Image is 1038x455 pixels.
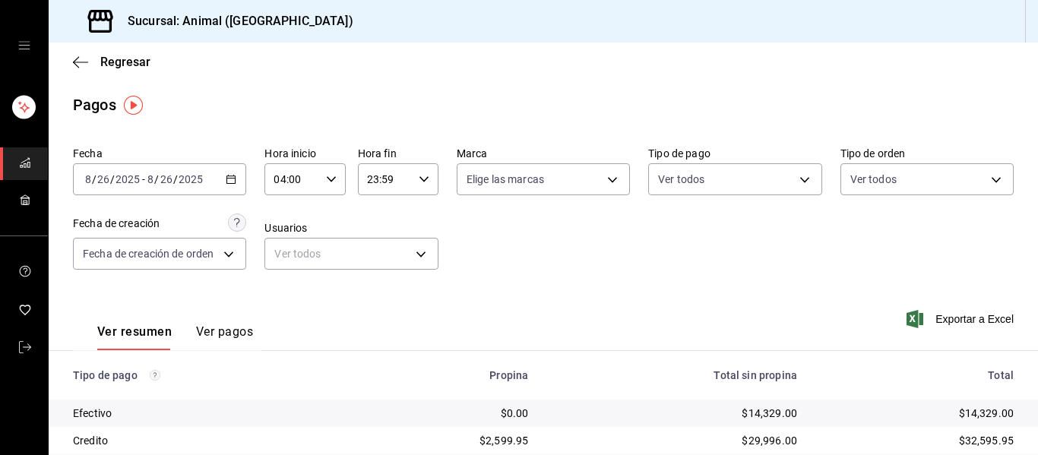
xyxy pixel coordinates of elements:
[196,324,253,350] button: Ver pagos
[648,148,821,159] label: Tipo de pago
[154,173,159,185] span: /
[84,173,92,185] input: --
[173,173,178,185] span: /
[821,406,1014,421] div: $14,329.00
[73,55,150,69] button: Regresar
[73,369,346,381] div: Tipo de pago
[370,433,529,448] div: $2,599.95
[150,370,160,381] svg: Los pagos realizados con Pay y otras terminales son montos brutos.
[73,216,160,232] div: Fecha de creación
[142,173,145,185] span: -
[97,173,110,185] input: --
[552,433,797,448] div: $29,996.00
[658,172,704,187] span: Ver todos
[178,173,204,185] input: ----
[264,223,438,233] label: Usuarios
[115,173,141,185] input: ----
[457,148,630,159] label: Marca
[840,148,1014,159] label: Tipo de orden
[97,324,172,350] button: Ver resumen
[370,369,529,381] div: Propina
[264,148,345,159] label: Hora inicio
[18,39,30,52] button: open drawer
[73,433,346,448] div: Credito
[110,173,115,185] span: /
[370,406,529,421] div: $0.00
[552,369,797,381] div: Total sin propina
[73,406,346,421] div: Efectivo
[821,369,1014,381] div: Total
[83,246,214,261] span: Fecha de creación de orden
[73,93,116,116] div: Pagos
[116,12,353,30] h3: Sucursal: Animal ([GEOGRAPHIC_DATA])
[358,148,438,159] label: Hora fin
[821,433,1014,448] div: $32,595.95
[124,96,143,115] img: Tooltip marker
[264,238,438,270] div: Ver todos
[92,173,97,185] span: /
[552,406,797,421] div: $14,329.00
[910,310,1014,328] button: Exportar a Excel
[73,148,246,159] label: Fecha
[160,173,173,185] input: --
[467,172,544,187] span: Elige las marcas
[97,324,253,350] div: navigation tabs
[147,173,154,185] input: --
[100,55,150,69] span: Regresar
[850,172,897,187] span: Ver todos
